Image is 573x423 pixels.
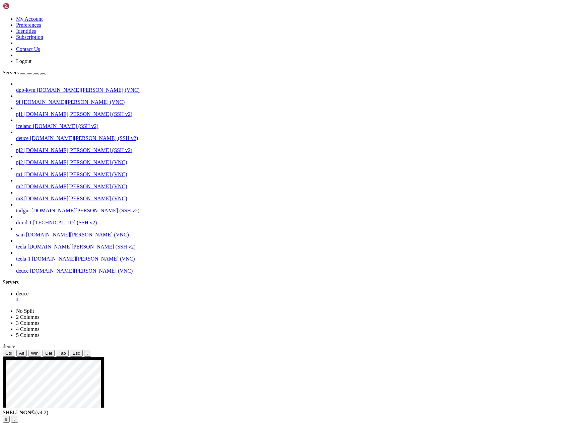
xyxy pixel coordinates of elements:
span: [DOMAIN_NAME][PERSON_NAME] (SSH v2) [27,244,136,250]
span: [DOMAIN_NAME][PERSON_NAME] (VNC) [22,99,125,105]
span: SHELL © [3,410,48,415]
a: sam [DOMAIN_NAME][PERSON_NAME] (VNC) [16,232,570,238]
button: Tab [56,350,69,357]
button: Ctrl [3,350,15,357]
span: [DOMAIN_NAME][PERSON_NAME] (SSH v2) [24,111,132,117]
a: No Split [16,308,34,314]
span: deuce [16,135,28,141]
li: m3 [DOMAIN_NAME][PERSON_NAME] (VNC) [16,190,570,202]
span: tailgnr [16,208,30,213]
a: teela-1 [DOMAIN_NAME][PERSON_NAME] (VNC) [16,256,570,262]
span: iceland [16,123,31,129]
a: droid-1 [TECHNICAL_ID] (SSH v2) [16,220,570,226]
button: Esc [70,350,83,357]
span: Del [45,351,52,356]
span: sam [16,232,25,237]
li: deuce [DOMAIN_NAME][PERSON_NAME] (SSH v2) [16,129,570,141]
span: [DOMAIN_NAME][PERSON_NAME] (SSH v2) [31,208,140,213]
a: deuce [DOMAIN_NAME][PERSON_NAME] (VNC) [16,268,570,274]
img: Shellngn [3,3,41,9]
li: 9f [DOMAIN_NAME][PERSON_NAME] (VNC) [16,93,570,105]
span: 9f [16,99,20,105]
span: [DOMAIN_NAME][PERSON_NAME] (VNC) [24,171,127,177]
span: [DOMAIN_NAME][PERSON_NAME] (SSH v2) [24,147,132,153]
span: Win [31,351,39,356]
span: [TECHNICAL_ID] (SSH v2) [33,220,97,225]
a: m1 [DOMAIN_NAME][PERSON_NAME] (VNC) [16,171,570,178]
span: Ctrl [5,351,12,356]
span: [DOMAIN_NAME][PERSON_NAME] (VNC) [24,159,127,165]
li: m1 [DOMAIN_NAME][PERSON_NAME] (VNC) [16,165,570,178]
span: teela-1 [16,256,31,262]
button:  [84,350,91,357]
span: m2 [16,184,23,189]
span: nj2 [16,159,23,165]
span: droid-1 [16,220,32,225]
a: Preferences [16,22,41,28]
span: deuce [16,291,28,296]
a: iceland [DOMAIN_NAME] (SSH v2) [16,123,570,129]
a:  [16,297,570,303]
a: 2 Columns [16,314,40,320]
li: deuce [DOMAIN_NAME][PERSON_NAME] (VNC) [16,262,570,274]
span: Tab [59,351,66,356]
div: Servers [3,279,570,285]
li: nj1 [DOMAIN_NAME][PERSON_NAME] (SSH v2) [16,105,570,117]
li: droid-1 [TECHNICAL_ID] (SSH v2) [16,214,570,226]
a: dpb-kvm [DOMAIN_NAME][PERSON_NAME] (VNC) [16,87,570,93]
a: deuce [DOMAIN_NAME][PERSON_NAME] (SSH v2) [16,135,570,141]
span: [DOMAIN_NAME][PERSON_NAME] (VNC) [37,87,140,93]
a: nj2 [DOMAIN_NAME][PERSON_NAME] (VNC) [16,159,570,165]
a: m3 [DOMAIN_NAME][PERSON_NAME] (VNC) [16,196,570,202]
span: m1 [16,171,23,177]
a: 3 Columns [16,320,40,326]
div:  [5,417,7,422]
li: nj2 [DOMAIN_NAME][PERSON_NAME] (VNC) [16,153,570,165]
a: Contact Us [16,46,40,52]
li: teela [DOMAIN_NAME][PERSON_NAME] (SSH v2) [16,238,570,250]
button: Del [43,350,55,357]
span: [DOMAIN_NAME] (SSH v2) [33,123,98,129]
a: 9f [DOMAIN_NAME][PERSON_NAME] (VNC) [16,99,570,105]
a: My Account [16,16,43,22]
span: [DOMAIN_NAME][PERSON_NAME] (VNC) [24,196,127,201]
span: [DOMAIN_NAME][PERSON_NAME] (VNC) [24,184,127,189]
span: [DOMAIN_NAME][PERSON_NAME] (VNC) [30,268,133,274]
a: nj2 [DOMAIN_NAME][PERSON_NAME] (SSH v2) [16,147,570,153]
a: Identities [16,28,36,34]
button:  [11,416,18,423]
a: Servers [3,70,46,75]
button:  [3,416,10,423]
a: Logout [16,58,31,64]
a: m2 [DOMAIN_NAME][PERSON_NAME] (VNC) [16,184,570,190]
span: [DOMAIN_NAME][PERSON_NAME] (VNC) [26,232,129,237]
a: deuce [16,291,570,303]
li: teela-1 [DOMAIN_NAME][PERSON_NAME] (VNC) [16,250,570,262]
a: 4 Columns [16,326,40,332]
span: nj1 [16,111,23,117]
span: Servers [3,70,19,75]
span: [DOMAIN_NAME][PERSON_NAME] (SSH v2) [30,135,138,141]
a: 5 Columns [16,332,40,338]
a: Subscription [16,34,43,40]
span: teela [16,244,26,250]
button: Alt [16,350,27,357]
button: Win [28,350,41,357]
li: dpb-kvm [DOMAIN_NAME][PERSON_NAME] (VNC) [16,81,570,93]
span: m3 [16,196,23,201]
span: deuce [3,344,15,349]
span: dpb-kvm [16,87,35,93]
span: Esc [73,351,80,356]
div:  [87,351,88,356]
li: tailgnr [DOMAIN_NAME][PERSON_NAME] (SSH v2) [16,202,570,214]
a: tailgnr [DOMAIN_NAME][PERSON_NAME] (SSH v2) [16,208,570,214]
span: 4.2.0 [35,410,49,415]
a: teela [DOMAIN_NAME][PERSON_NAME] (SSH v2) [16,244,570,250]
li: nj2 [DOMAIN_NAME][PERSON_NAME] (SSH v2) [16,141,570,153]
b: NGN [19,410,31,415]
span: [DOMAIN_NAME][PERSON_NAME] (VNC) [32,256,135,262]
span: deuce [16,268,28,274]
li: m2 [DOMAIN_NAME][PERSON_NAME] (VNC) [16,178,570,190]
span: nj2 [16,147,23,153]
